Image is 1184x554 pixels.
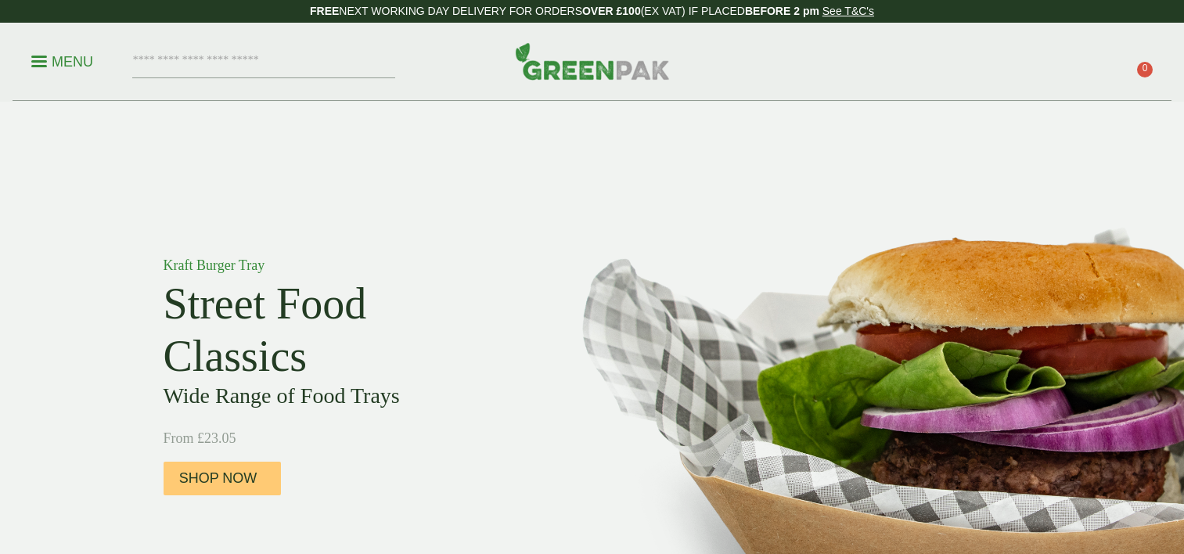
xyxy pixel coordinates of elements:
[822,5,874,17] a: See T&C's
[515,42,670,80] img: GreenPak Supplies
[179,470,257,487] span: Shop Now
[164,255,516,276] p: Kraft Burger Tray
[31,52,93,71] p: Menu
[164,278,516,383] h2: Street Food Classics
[582,5,641,17] strong: OVER £100
[164,462,281,495] a: Shop Now
[310,5,339,17] strong: FREE
[745,5,819,17] strong: BEFORE 2 pm
[1137,62,1153,77] span: 0
[164,383,516,409] h3: Wide Range of Food Trays
[31,52,93,68] a: Menu
[164,430,236,446] span: From £23.05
